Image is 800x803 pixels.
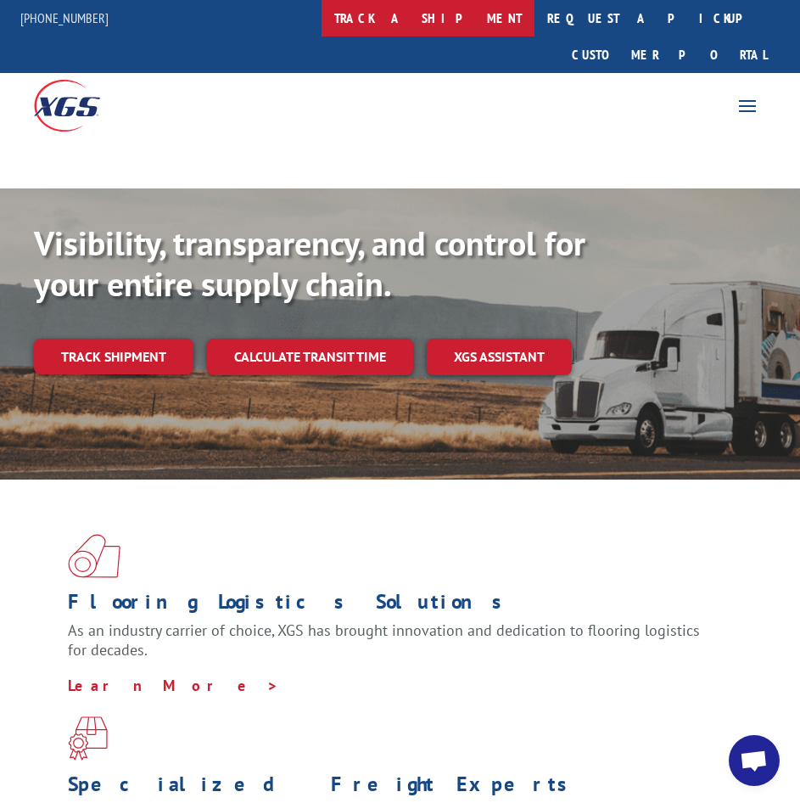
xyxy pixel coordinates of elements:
span: As an industry carrier of choice, XGS has brought innovation and dedication to flooring logistics... [68,620,700,660]
a: XGS ASSISTANT [427,339,572,375]
a: Track shipment [34,339,193,374]
img: xgs-icon-focused-on-flooring-red [68,716,108,761]
a: Customer Portal [559,36,780,73]
a: [PHONE_NUMBER] [20,9,109,26]
div: Open chat [729,735,780,786]
b: Visibility, transparency, and control for your entire supply chain. [34,221,585,306]
a: Calculate transit time [207,339,413,375]
h1: Flooring Logistics Solutions [68,592,719,620]
h1: Specialized Freight Experts [68,774,719,803]
img: xgs-icon-total-supply-chain-intelligence-red [68,534,120,578]
a: Learn More > [68,676,279,695]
